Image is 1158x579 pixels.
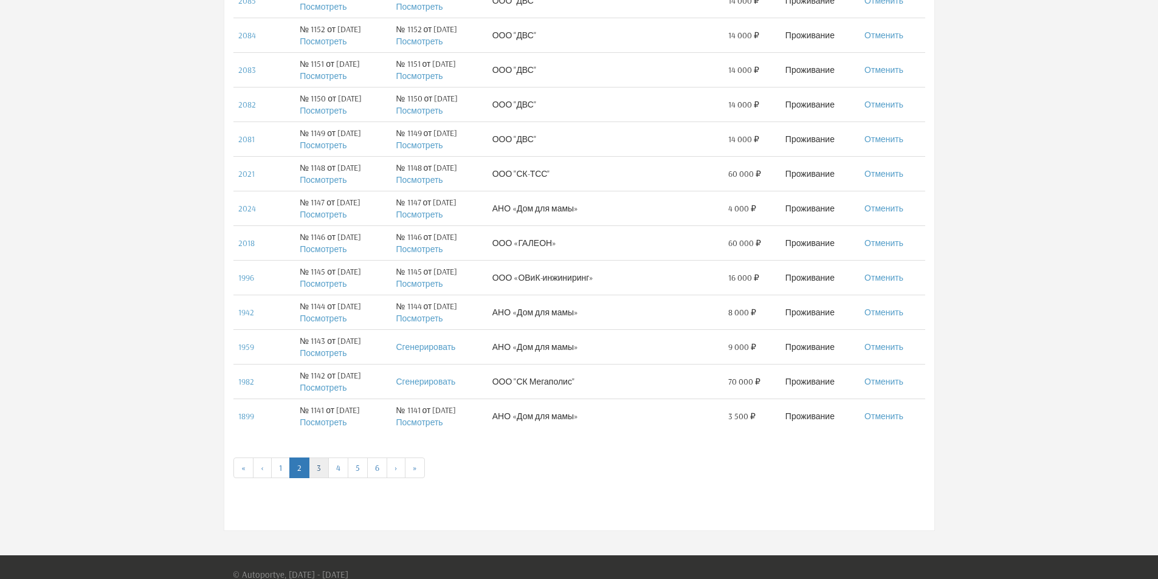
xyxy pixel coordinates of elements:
a: Отменить [864,341,903,352]
span: 60 000 ₽ [728,237,761,249]
span: 8 000 ₽ [728,306,756,318]
a: Посмотреть [300,36,346,47]
a: Посмотреть [396,36,443,47]
a: Посмотреть [300,70,346,81]
a: Посмотреть [300,209,346,220]
a: 2021 [238,168,255,179]
a: Отменить [864,411,903,422]
a: Отменить [864,168,903,179]
td: Проживание [781,260,860,295]
td: № 1147 от [DATE] [295,191,391,225]
a: Посмотреть [300,313,346,324]
a: Отменить [864,376,903,387]
td: Проживание [781,225,860,260]
a: Посмотреть [300,382,346,393]
span: 16 000 ₽ [728,272,759,284]
a: 3 [309,457,329,478]
a: » [405,457,425,478]
a: Посмотреть [396,417,443,428]
span: 14 000 ₽ [728,29,759,41]
a: Посмотреть [396,244,443,255]
td: № 1151 от [DATE] [391,52,487,87]
td: Проживание [781,364,860,399]
a: 4 [328,457,348,478]
td: ООО "ДВС" [488,87,723,122]
a: Посмотреть [396,278,443,289]
a: Отменить [864,30,903,41]
td: № 1149 от [DATE] [295,122,391,156]
a: ‹ [253,457,272,478]
a: 6 [367,457,387,478]
td: № 1144 от [DATE] [391,295,487,329]
td: № 1148 от [DATE] [295,156,391,191]
td: № 1141 от [DATE] [295,399,391,433]
a: Посмотреть [396,70,443,81]
span: 9 000 ₽ [728,341,756,353]
td: ООО "СК-ТСС" [488,156,723,191]
a: Посмотреть [300,244,346,255]
a: 2081 [238,134,255,145]
td: № 1145 от [DATE] [391,260,487,295]
td: АНО «Дом для мамы» [488,295,723,329]
td: № 1152 от [DATE] [295,18,391,52]
a: 5 [348,457,368,478]
td: АНО «Дом для мамы» [488,399,723,433]
a: › [387,457,405,478]
a: 1899 [238,411,254,422]
a: Посмотреть [300,105,346,116]
td: № 1150 от [DATE] [391,87,487,122]
a: Сгенерировать [396,341,455,352]
td: Проживание [781,399,860,433]
span: 14 000 ₽ [728,133,759,145]
a: 2083 [238,64,256,75]
a: Посмотреть [396,209,443,220]
td: № 1144 от [DATE] [295,295,391,329]
td: АНО «Дом для мамы» [488,191,723,225]
a: 2082 [238,99,256,110]
td: Проживание [781,329,860,364]
td: Проживание [781,191,860,225]
td: Проживание [781,87,860,122]
a: 1996 [238,272,254,283]
a: Отменить [864,64,903,75]
td: Проживание [781,122,860,156]
a: « [233,457,253,478]
a: Посмотреть [300,348,346,358]
a: Отменить [864,272,903,283]
a: Посмотреть [300,174,346,185]
a: Отменить [864,238,903,248]
a: Отменить [864,99,903,110]
td: ООО "СК Мегаполис" [488,364,723,399]
span: 14 000 ₽ [728,64,759,76]
a: Посмотреть [300,1,346,12]
td: ООО «ГАЛЕОН» [488,225,723,260]
td: Проживание [781,18,860,52]
a: Отменить [864,134,903,145]
td: № 1146 от [DATE] [295,225,391,260]
td: АНО «Дом для мамы» [488,329,723,364]
a: Посмотреть [300,278,346,289]
a: Отменить [864,203,903,214]
a: Посмотреть [396,105,443,116]
a: 1 [271,457,290,478]
a: Посмотреть [396,1,443,12]
span: 3 500 ₽ [728,410,756,422]
a: Посмотреть [396,313,443,324]
a: Посмотреть [300,140,346,151]
td: Проживание [781,156,860,191]
td: ООО "ДВС" [488,52,723,87]
a: 2018 [238,238,255,248]
td: № 1150 от [DATE] [295,87,391,122]
td: № 1147 от [DATE] [391,191,487,225]
td: № 1141 от [DATE] [391,399,487,433]
span: 4 000 ₽ [728,202,756,214]
a: Посмотреть [396,174,443,185]
a: 1959 [238,341,254,352]
td: № 1151 от [DATE] [295,52,391,87]
span: 60 000 ₽ [728,168,761,180]
a: Посмотреть [300,417,346,428]
a: 2084 [238,30,256,41]
span: 70 000 ₽ [728,375,760,388]
span: 14 000 ₽ [728,98,759,111]
a: Отменить [864,307,903,318]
